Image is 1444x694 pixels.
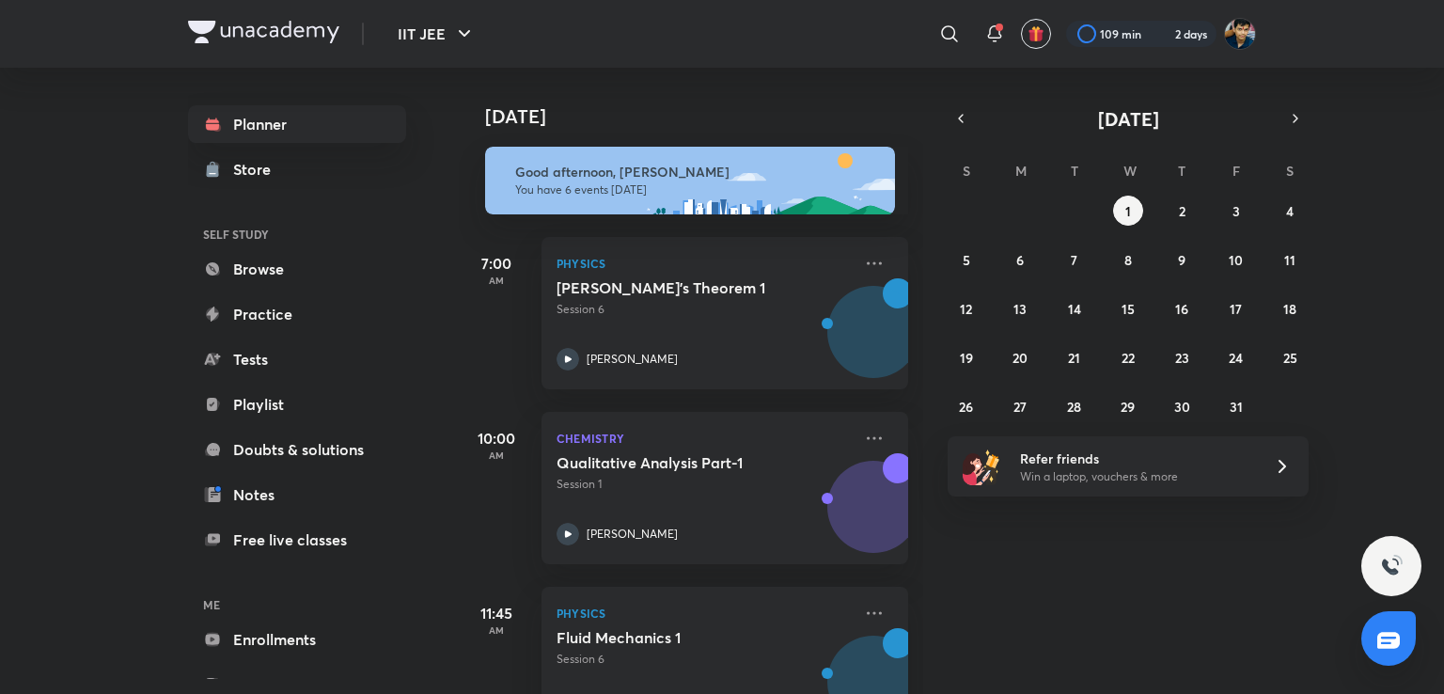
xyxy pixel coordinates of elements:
[188,21,339,43] img: Company Logo
[1229,251,1243,269] abbr: October 10, 2025
[1020,449,1251,468] h6: Refer friends
[1286,202,1294,220] abbr: October 4, 2025
[1059,342,1090,372] button: October 21, 2025
[974,105,1282,132] button: [DATE]
[1020,468,1251,485] p: Win a laptop, vouchers & more
[1021,19,1051,49] button: avatar
[1232,202,1240,220] abbr: October 3, 2025
[1013,300,1027,318] abbr: October 13, 2025
[1275,293,1305,323] button: October 18, 2025
[188,386,406,423] a: Playlist
[1059,391,1090,421] button: October 28, 2025
[1124,251,1132,269] abbr: October 8, 2025
[1275,196,1305,226] button: October 4, 2025
[1167,244,1197,275] button: October 9, 2025
[1221,391,1251,421] button: October 31, 2025
[1178,162,1185,180] abbr: Thursday
[188,150,406,188] a: Store
[1098,106,1159,132] span: [DATE]
[1015,162,1027,180] abbr: Monday
[188,218,406,250] h6: SELF STUDY
[1113,391,1143,421] button: October 29, 2025
[459,252,534,275] h5: 7:00
[1275,342,1305,372] button: October 25, 2025
[1275,244,1305,275] button: October 11, 2025
[587,526,678,543] p: [PERSON_NAME]
[557,252,852,275] p: Physics
[960,349,973,367] abbr: October 19, 2025
[951,342,981,372] button: October 19, 2025
[459,450,534,461] p: AM
[1005,244,1035,275] button: October 6, 2025
[1013,398,1027,416] abbr: October 27, 2025
[1221,342,1251,372] button: October 24, 2025
[1153,24,1171,43] img: streak
[459,275,534,286] p: AM
[1221,293,1251,323] button: October 17, 2025
[557,628,791,647] h5: Fluid Mechanics 1
[1167,342,1197,372] button: October 23, 2025
[459,624,534,636] p: AM
[963,251,970,269] abbr: October 5, 2025
[188,250,406,288] a: Browse
[557,453,791,472] h5: Qualitative Analysis Part-1
[1067,398,1081,416] abbr: October 28, 2025
[1059,293,1090,323] button: October 14, 2025
[557,651,852,668] p: Session 6
[1005,293,1035,323] button: October 13, 2025
[1232,162,1240,180] abbr: Friday
[1224,18,1256,50] img: SHREYANSH GUPTA
[1016,251,1024,269] abbr: October 6, 2025
[1230,300,1242,318] abbr: October 17, 2025
[1113,293,1143,323] button: October 15, 2025
[1012,349,1028,367] abbr: October 20, 2025
[1178,251,1185,269] abbr: October 9, 2025
[1005,342,1035,372] button: October 20, 2025
[188,431,406,468] a: Doubts & solutions
[1284,251,1295,269] abbr: October 11, 2025
[1068,300,1081,318] abbr: October 14, 2025
[1221,196,1251,226] button: October 3, 2025
[1283,300,1296,318] abbr: October 18, 2025
[557,602,852,624] p: Physics
[587,351,678,368] p: [PERSON_NAME]
[963,162,970,180] abbr: Sunday
[188,295,406,333] a: Practice
[1167,293,1197,323] button: October 16, 2025
[959,398,973,416] abbr: October 26, 2025
[951,244,981,275] button: October 5, 2025
[557,427,852,450] p: Chemistry
[485,147,895,214] img: afternoon
[485,105,927,128] h4: [DATE]
[951,391,981,421] button: October 26, 2025
[1122,300,1135,318] abbr: October 15, 2025
[188,589,406,621] h6: ME
[1071,162,1078,180] abbr: Tuesday
[1113,196,1143,226] button: October 1, 2025
[1283,349,1297,367] abbr: October 25, 2025
[386,15,487,53] button: IIT JEE
[1221,244,1251,275] button: October 10, 2025
[1167,196,1197,226] button: October 2, 2025
[1229,349,1243,367] abbr: October 24, 2025
[963,448,1000,485] img: referral
[557,278,791,297] h5: Gauss's Theorem 1
[1125,202,1131,220] abbr: October 1, 2025
[1123,162,1137,180] abbr: Wednesday
[1122,349,1135,367] abbr: October 22, 2025
[1005,391,1035,421] button: October 27, 2025
[188,340,406,378] a: Tests
[951,293,981,323] button: October 12, 2025
[515,164,878,181] h6: Good afternoon, [PERSON_NAME]
[1179,202,1185,220] abbr: October 2, 2025
[557,476,852,493] p: Session 1
[1113,342,1143,372] button: October 22, 2025
[1230,398,1243,416] abbr: October 31, 2025
[1068,349,1080,367] abbr: October 21, 2025
[1167,391,1197,421] button: October 30, 2025
[188,21,339,48] a: Company Logo
[1121,398,1135,416] abbr: October 29, 2025
[1174,398,1190,416] abbr: October 30, 2025
[233,158,282,181] div: Store
[515,182,878,197] p: You have 6 events [DATE]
